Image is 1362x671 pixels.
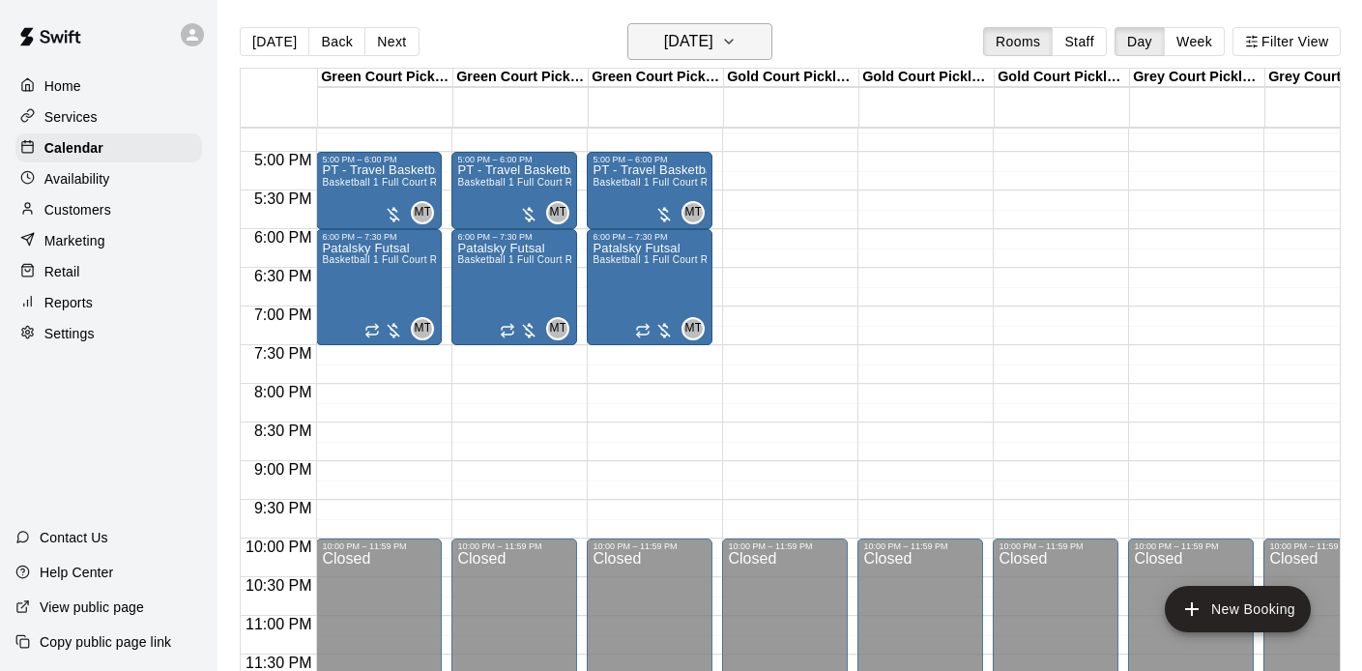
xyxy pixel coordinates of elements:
div: 10:00 PM – 11:59 PM [1134,541,1248,551]
a: Services [15,102,202,131]
button: Staff [1052,27,1107,56]
div: Green Court Pickleball #1 [318,69,453,87]
span: MT [684,319,702,338]
a: Home [15,72,202,101]
p: Calendar [44,138,103,158]
div: 6:00 PM – 7:30 PM: Patalsky Futsal [316,229,442,345]
span: MT [414,203,431,222]
span: Basketball 1 Full Court Rental [322,254,459,265]
div: 6:00 PM – 7:30 PM: Patalsky Futsal [451,229,577,345]
p: Reports [44,293,93,312]
p: Retail [44,262,80,281]
div: 5:00 PM – 6:00 PM [322,155,436,164]
div: 10:00 PM – 11:59 PM [999,541,1113,551]
span: MT [684,203,702,222]
div: 6:00 PM – 7:30 PM: Patalsky Futsal [587,229,712,345]
span: Basketball 1 Full Court Rental [593,254,730,265]
div: 10:00 PM – 11:59 PM [863,541,977,551]
span: 7:00 PM [249,306,317,323]
span: MT [549,319,566,338]
span: Marko Thomas [419,317,434,340]
span: Marko Thomas [689,201,705,224]
button: Back [308,27,365,56]
div: Marko Thomas [546,201,569,224]
span: Recurring event [635,323,651,338]
span: 6:30 PM [249,268,317,284]
div: Marko Thomas [681,317,705,340]
button: Week [1164,27,1225,56]
button: Rooms [983,27,1053,56]
div: 5:00 PM – 6:00 PM [593,155,707,164]
div: Gold Court Pickleball #1 [724,69,859,87]
button: [DATE] [627,23,772,60]
div: Calendar [15,133,202,162]
div: 5:00 PM – 6:00 PM: PT - Travel Basketball [587,152,712,229]
span: 8:30 PM [249,423,317,439]
button: add [1165,586,1311,632]
span: MT [414,319,431,338]
p: Help Center [40,563,113,582]
span: Recurring event [364,323,380,338]
div: 5:00 PM – 6:00 PM: PT - Travel Basketball [316,152,442,229]
button: Filter View [1232,27,1341,56]
div: 6:00 PM – 7:30 PM [593,232,707,242]
div: Gold Court Pickleball #2 [859,69,995,87]
button: Next [364,27,419,56]
p: Copy public page link [40,632,171,652]
span: Recurring event [500,323,515,338]
div: Marko Thomas [411,317,434,340]
p: Contact Us [40,528,108,547]
span: 10:30 PM [241,577,316,594]
a: Marketing [15,226,202,255]
div: Marko Thomas [411,201,434,224]
a: Reports [15,288,202,317]
p: Services [44,107,98,127]
p: Customers [44,200,111,219]
a: Settings [15,319,202,348]
span: 5:00 PM [249,152,317,168]
span: 9:30 PM [249,500,317,516]
p: View public page [40,598,144,617]
div: Gold Court Pickleball #3 [995,69,1130,87]
div: 10:00 PM – 11:59 PM [457,541,571,551]
p: Marketing [44,231,105,250]
div: Marko Thomas [681,201,705,224]
span: Marko Thomas [554,317,569,340]
p: Settings [44,324,95,343]
span: Marko Thomas [419,201,434,224]
div: Grey Court Pickleball #1 [1130,69,1265,87]
div: Green Court Pickleball #2 [453,69,589,87]
div: 6:00 PM – 7:30 PM [322,232,436,242]
span: 11:30 PM [241,655,316,671]
a: Availability [15,164,202,193]
button: [DATE] [240,27,309,56]
div: 5:00 PM – 6:00 PM [457,155,571,164]
div: Customers [15,195,202,224]
span: 6:00 PM [249,229,317,246]
button: Day [1115,27,1165,56]
h6: [DATE] [664,28,713,55]
div: 10:00 PM – 11:59 PM [728,541,842,551]
div: 6:00 PM – 7:30 PM [457,232,571,242]
span: Basketball 1 Full Court Rental [322,177,459,188]
span: Marko Thomas [554,201,569,224]
span: Marko Thomas [689,317,705,340]
div: Green Court Pickleball #3 [589,69,724,87]
span: Basketball 1 Full Court Rental [593,177,730,188]
a: Retail [15,257,202,286]
p: Availability [44,169,110,189]
p: Home [44,76,81,96]
div: 5:00 PM – 6:00 PM: PT - Travel Basketball [451,152,577,229]
span: Basketball 1 Full Court Rental [457,177,594,188]
span: Basketball 1 Full Court Rental [457,254,594,265]
span: MT [549,203,566,222]
div: 10:00 PM – 11:59 PM [593,541,707,551]
div: Marko Thomas [546,317,569,340]
span: 7:30 PM [249,345,317,362]
span: 5:30 PM [249,190,317,207]
span: 9:00 PM [249,461,317,478]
